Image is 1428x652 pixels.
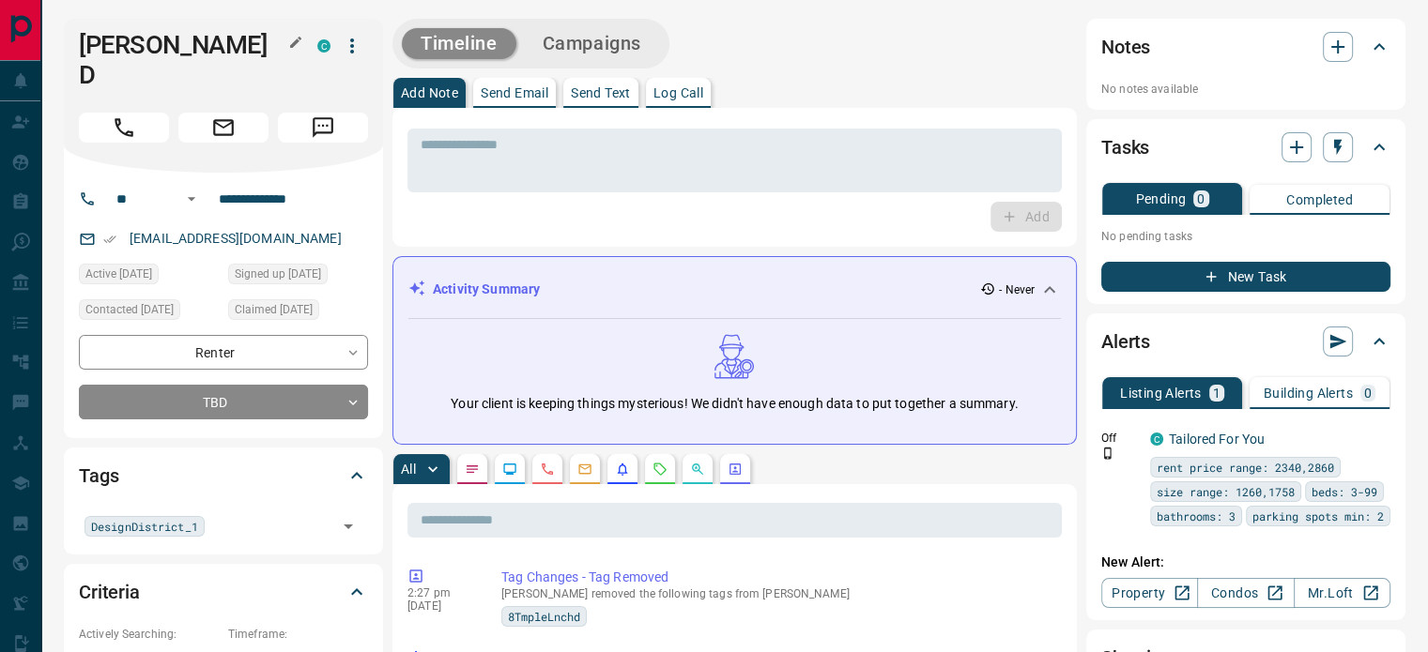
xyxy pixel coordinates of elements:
span: Contacted [DATE] [85,300,174,319]
p: Activity Summary [433,280,540,299]
div: Tasks [1101,125,1390,170]
span: DesignDistrict_1 [91,517,198,536]
a: Condos [1197,578,1294,608]
p: 1 [1213,387,1221,400]
p: Completed [1286,193,1353,206]
button: Open [180,188,203,210]
p: Send Email [481,86,548,99]
div: Activity Summary- Never [408,272,1061,307]
span: Message [278,113,368,143]
a: Mr.Loft [1294,578,1390,608]
span: Email [178,113,269,143]
h2: Alerts [1101,326,1150,356]
div: Fri Feb 04 2022 [79,299,219,326]
p: 0 [1197,192,1205,205]
button: Campaigns [524,28,660,59]
h2: Criteria [79,577,140,607]
div: Notes [1101,24,1390,69]
p: Add Note [401,86,458,99]
p: Actively Searching: [79,626,219,643]
p: Your client is keeping things mysterious! We didn't have enough data to put together a summary. [451,394,1018,414]
p: Pending [1135,192,1186,205]
span: Active [DATE] [85,265,152,283]
p: 0 [1364,387,1372,400]
div: Tags [79,453,368,498]
span: bathrooms: 3 [1157,507,1236,525]
svg: Emails [577,462,592,477]
h2: Tags [79,461,118,491]
div: Fri Feb 04 2022 [79,264,219,290]
svg: Opportunities [690,462,705,477]
svg: Push Notification Only [1101,447,1114,460]
p: Tag Changes - Tag Removed [501,568,1054,587]
p: Off [1101,430,1139,447]
p: All [401,462,416,476]
div: Fri Feb 04 2022 [228,299,368,326]
svg: Notes [465,462,480,477]
p: Listing Alerts [1120,387,1202,400]
p: 2:27 pm [407,586,473,599]
span: Signed up [DATE] [235,265,321,283]
p: No notes available [1101,81,1390,98]
span: size range: 1260,1758 [1157,482,1295,501]
p: Timeframe: [228,626,368,643]
h2: Notes [1101,32,1150,62]
svg: Listing Alerts [615,462,630,477]
svg: Requests [653,462,668,477]
div: Wed Aug 16 2017 [228,264,368,290]
span: parking spots min: 2 [1252,507,1384,525]
div: Alerts [1101,319,1390,364]
p: [PERSON_NAME] removed the following tags from [PERSON_NAME] [501,587,1054,600]
h1: [PERSON_NAME] D [79,30,289,90]
div: condos.ca [317,39,330,53]
svg: Calls [540,462,555,477]
div: Renter [79,335,368,370]
p: [DATE] [407,599,473,613]
span: Claimed [DATE] [235,300,313,319]
p: Log Call [653,86,703,99]
p: - Never [999,281,1035,298]
span: beds: 3-99 [1312,482,1377,501]
span: 8TmpleLnchd [508,607,580,626]
svg: Agent Actions [728,462,743,477]
p: New Alert: [1101,553,1390,572]
p: Send Text [571,86,631,99]
p: Building Alerts [1264,387,1353,400]
h2: Tasks [1101,132,1149,162]
button: New Task [1101,262,1390,292]
span: Call [79,113,169,143]
p: No pending tasks [1101,222,1390,250]
a: Property [1101,578,1198,608]
svg: Lead Browsing Activity [502,462,517,477]
a: Tailored For You [1169,432,1265,447]
button: Open [335,513,361,539]
span: rent price range: 2340,2860 [1157,458,1334,477]
a: [EMAIL_ADDRESS][DOMAIN_NAME] [130,231,342,246]
div: Criteria [79,569,368,614]
svg: Email Verified [103,233,116,246]
div: condos.ca [1150,432,1163,446]
button: Timeline [402,28,516,59]
div: TBD [79,385,368,419]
